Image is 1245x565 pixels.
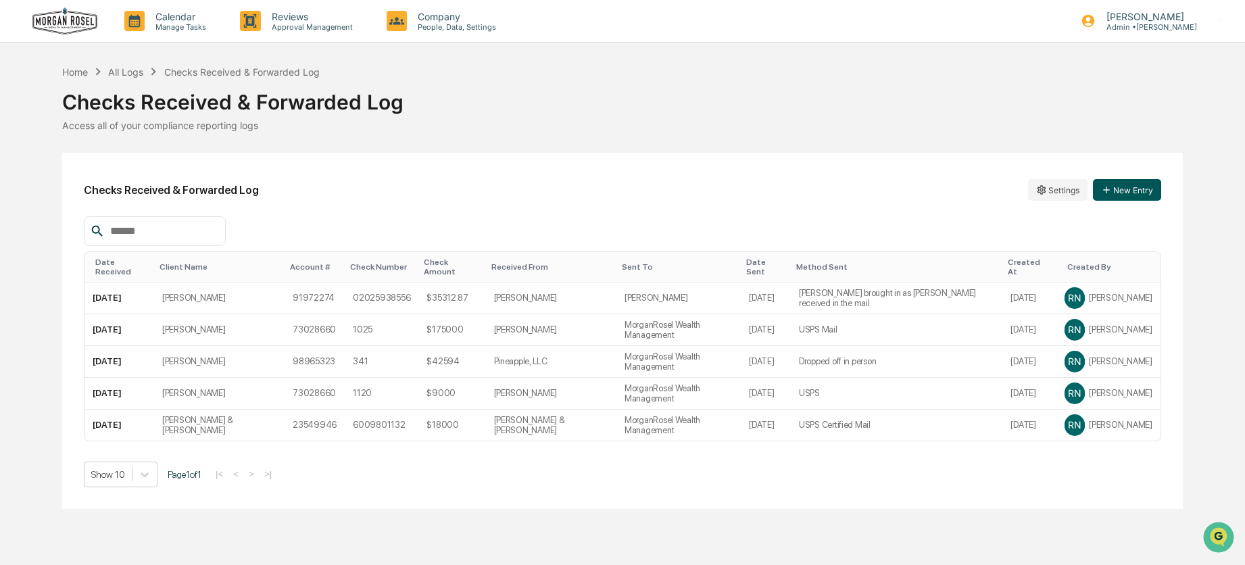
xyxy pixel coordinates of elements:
div: Toggle SortBy [95,257,149,276]
div: Toggle SortBy [491,262,611,272]
td: [PERSON_NAME] & [PERSON_NAME] [486,410,616,441]
td: [DATE] [1002,314,1056,346]
div: Home [62,66,88,78]
td: [PERSON_NAME] [154,346,285,378]
button: >| [260,468,276,480]
span: Pylon [135,229,164,239]
button: |< [212,468,227,480]
button: > [245,468,258,480]
td: 98965323 [285,346,345,378]
span: Attestations [112,170,168,184]
td: [DATE] [1002,282,1056,314]
td: [DATE] [84,410,154,441]
td: $175000 [418,314,485,346]
div: Start new chat [46,103,222,117]
td: [PERSON_NAME] [154,314,285,346]
td: [DATE] [741,378,791,410]
div: Toggle SortBy [622,262,735,272]
div: [PERSON_NAME] [1065,351,1152,372]
div: Toggle SortBy [350,262,413,272]
td: [DATE] [84,378,154,410]
td: MorganRosel Wealth Management [616,378,741,410]
p: Reviews [261,11,360,22]
td: [DATE] [84,346,154,378]
div: Toggle SortBy [1067,262,1155,272]
td: MorganRosel Wealth Management [616,314,741,346]
td: MorganRosel Wealth Management [616,346,741,378]
button: Start new chat [230,107,246,124]
td: 23549946 [285,410,345,441]
span: Page 1 of 1 [168,469,201,480]
img: logo [32,7,97,35]
div: [PERSON_NAME] [1065,415,1152,435]
td: 73028660 [285,314,345,346]
div: Toggle SortBy [290,262,339,272]
td: [DATE] [84,314,154,346]
td: [DATE] [1002,378,1056,410]
td: USPS Mail [791,314,1003,346]
div: Checks Received & Forwarded Log [62,79,1183,114]
td: $42594 [418,346,485,378]
td: $9000 [418,378,485,410]
div: Toggle SortBy [424,257,480,276]
td: 341 [345,346,418,378]
td: 02025938556 [345,282,418,314]
a: 🗄️Attestations [93,165,173,189]
td: $18000 [418,410,485,441]
p: Manage Tasks [145,22,213,32]
p: Approval Management [261,22,360,32]
p: Admin • [PERSON_NAME] [1096,22,1197,32]
td: [DATE] [741,282,791,314]
td: MorganRosel Wealth Management [616,410,741,441]
button: < [229,468,243,480]
td: Dropped off in person [791,346,1003,378]
div: Toggle SortBy [746,257,785,276]
td: USPS Certified Mail [791,410,1003,441]
div: Checks Received & Forwarded Log [164,66,320,78]
p: People, Data, Settings [407,22,503,32]
h2: Checks Received & Forwarded Log [84,184,259,197]
img: 1746055101610-c473b297-6a78-478c-a979-82029cc54cd1 [14,103,38,128]
td: USPS [791,378,1003,410]
td: 73028660 [285,378,345,410]
p: Calendar [145,11,213,22]
span: RN [1068,292,1081,303]
button: New Entry [1093,179,1161,201]
div: [PERSON_NAME] [1065,320,1152,340]
input: Clear [35,62,223,76]
div: We're available if you need us! [46,117,171,128]
div: [PERSON_NAME] [1065,383,1152,403]
td: [DATE] [84,282,154,314]
span: RN [1068,387,1081,399]
div: 🗄️ [98,172,109,182]
button: Settings [1028,179,1088,201]
td: 6009801132 [345,410,418,441]
div: All Logs [108,66,143,78]
td: [DATE] [741,410,791,441]
td: Pineapple, LLC [486,346,616,378]
td: 91972274 [285,282,345,314]
div: Access all of your compliance reporting logs [62,120,1183,131]
td: [PERSON_NAME] [486,314,616,346]
div: Toggle SortBy [1008,257,1050,276]
span: RN [1068,419,1081,431]
div: [PERSON_NAME] [1065,288,1152,308]
div: 🔎 [14,197,24,208]
td: [PERSON_NAME] [154,378,285,410]
span: Preclearance [27,170,87,184]
td: [DATE] [1002,410,1056,441]
div: Toggle SortBy [160,262,279,272]
a: Powered byPylon [95,228,164,239]
td: [PERSON_NAME] [154,282,285,314]
p: How can we help? [14,28,246,50]
td: [PERSON_NAME] & [PERSON_NAME] [154,410,285,441]
a: 🖐️Preclearance [8,165,93,189]
td: [PERSON_NAME] brought in as [PERSON_NAME] received in the mail. [791,282,1003,314]
iframe: Open customer support [1202,520,1238,557]
p: [PERSON_NAME] [1096,11,1197,22]
span: RN [1068,324,1081,335]
td: 1120 [345,378,418,410]
span: Data Lookup [27,196,85,210]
